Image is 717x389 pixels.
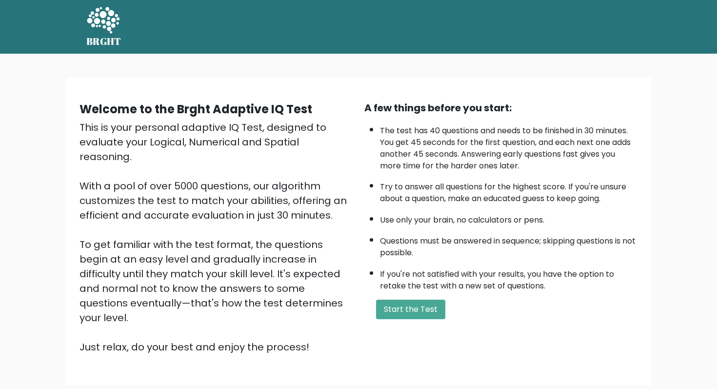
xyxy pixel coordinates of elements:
div: A few things before you start: [364,101,637,115]
h5: BRGHT [86,36,121,47]
li: The test has 40 questions and needs to be finished in 30 minutes. You get 45 seconds for the firs... [380,120,637,172]
li: If you're not satisfied with your results, you have the option to retake the test with a new set ... [380,264,637,292]
button: Start the Test [376,300,445,319]
b: Welcome to the Brght Adaptive IQ Test [80,101,312,117]
li: Questions must be answered in sequence; skipping questions is not possible. [380,230,637,259]
a: BRGHT [86,4,121,50]
div: This is your personal adaptive IQ Test, designed to evaluate your Logical, Numerical and Spatial ... [80,120,353,354]
li: Use only your brain, no calculators or pens. [380,209,637,226]
li: Try to answer all questions for the highest score. If you're unsure about a question, make an edu... [380,176,637,205]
